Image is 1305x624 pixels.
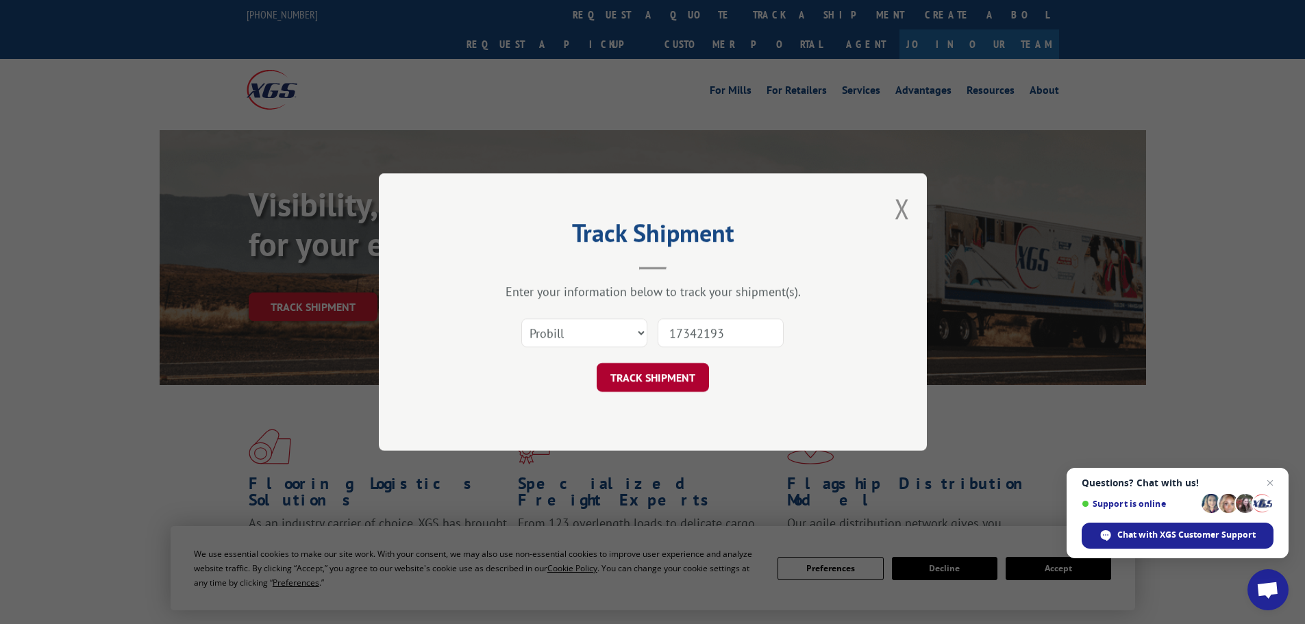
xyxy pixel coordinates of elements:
[895,190,910,227] button: Close modal
[1082,499,1197,509] span: Support is online
[658,319,784,347] input: Number(s)
[1117,529,1256,541] span: Chat with XGS Customer Support
[1082,523,1273,549] span: Chat with XGS Customer Support
[447,223,858,249] h2: Track Shipment
[1082,477,1273,488] span: Questions? Chat with us!
[1247,569,1289,610] a: Open chat
[447,284,858,299] div: Enter your information below to track your shipment(s).
[597,363,709,392] button: TRACK SHIPMENT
